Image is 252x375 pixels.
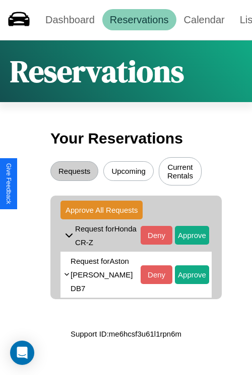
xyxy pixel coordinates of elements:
[10,341,34,365] div: Open Intercom Messenger
[71,254,141,295] p: Request for Aston [PERSON_NAME] DB7
[38,9,102,30] a: Dashboard
[176,9,232,30] a: Calendar
[75,222,141,249] p: Request for Honda CR-Z
[159,157,202,185] button: Current Rentals
[141,265,172,284] button: Deny
[50,161,98,181] button: Requests
[102,9,176,30] a: Reservations
[10,51,184,92] h1: Reservations
[71,327,181,341] p: Support ID: me6hcsf3u61l1rpn6m
[141,226,172,245] button: Deny
[103,161,154,181] button: Upcoming
[60,201,143,219] button: Approve All Requests
[175,226,209,245] button: Approve
[50,125,202,152] h3: Your Reservations
[5,163,12,204] div: Give Feedback
[175,265,209,284] button: Approve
